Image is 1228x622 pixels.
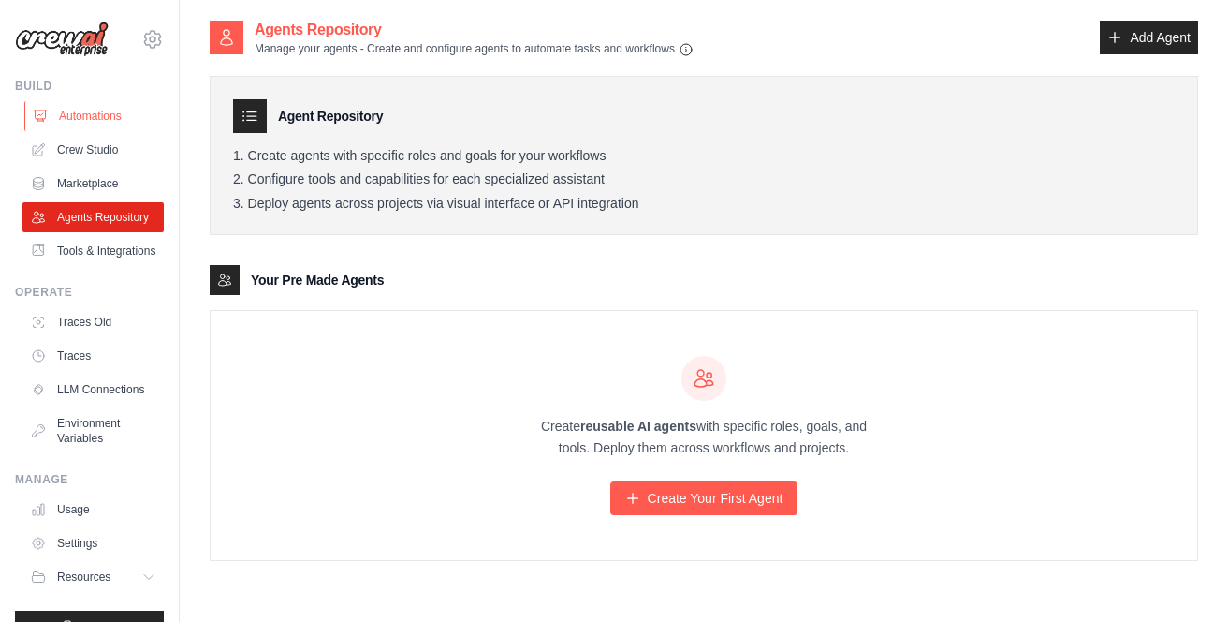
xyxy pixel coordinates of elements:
div: Build [15,79,164,94]
img: Logo [15,22,109,57]
strong: reusable AI agents [580,419,696,434]
a: Environment Variables [22,408,164,453]
h3: Your Pre Made Agents [251,271,384,289]
a: Marketplace [22,169,164,199]
a: LLM Connections [22,375,164,405]
a: Agents Repository [22,202,164,232]
div: Operate [15,285,164,300]
a: Crew Studio [22,135,164,165]
a: Automations [24,101,166,131]
a: Create Your First Agent [610,481,798,515]
span: Resources [57,570,110,585]
a: Settings [22,528,164,558]
li: Deploy agents across projects via visual interface or API integration [233,196,1175,213]
h2: Agents Repository [255,19,694,41]
h3: Agent Repository [278,107,383,126]
a: Traces Old [22,307,164,337]
button: Resources [22,562,164,592]
div: Manage [15,472,164,487]
a: Tools & Integrations [22,236,164,266]
a: Add Agent [1100,21,1198,54]
a: Traces [22,341,164,371]
p: Create with specific roles, goals, and tools. Deploy them across workflows and projects. [524,416,884,459]
li: Create agents with specific roles and goals for your workflows [233,148,1175,165]
li: Configure tools and capabilities for each specialized assistant [233,171,1175,188]
a: Usage [22,495,164,525]
p: Manage your agents - Create and configure agents to automate tasks and workflows [255,41,694,57]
